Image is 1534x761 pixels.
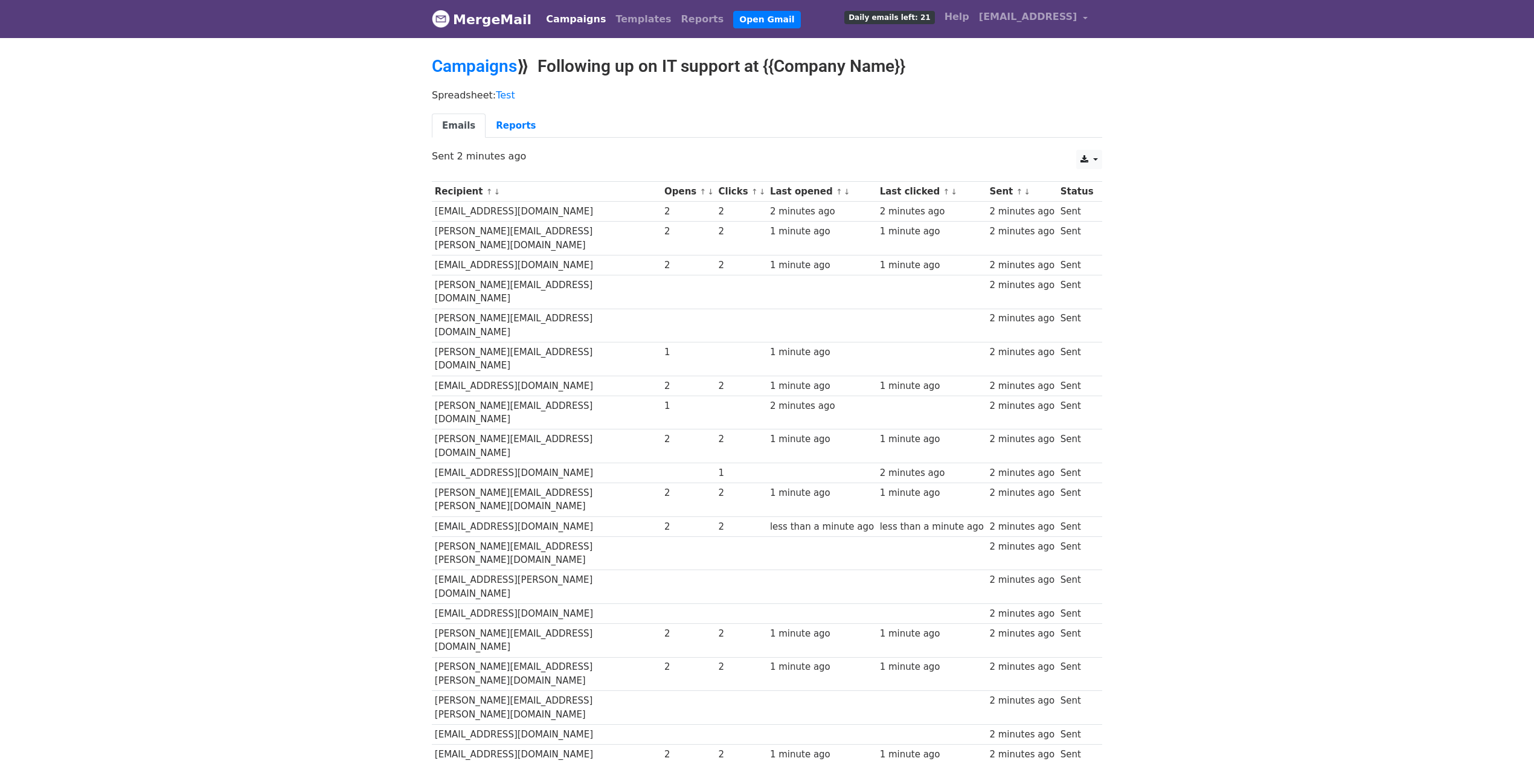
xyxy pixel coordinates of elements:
td: [PERSON_NAME][EMAIL_ADDRESS][DOMAIN_NAME] [432,429,661,463]
td: Sent [1057,342,1096,376]
div: 2 minutes ago [989,205,1054,219]
a: ↓ [844,187,850,196]
td: [PERSON_NAME][EMAIL_ADDRESS][PERSON_NAME][DOMAIN_NAME] [432,222,661,255]
a: ↓ [951,187,957,196]
div: 2 minutes ago [989,694,1054,708]
th: Last clicked [877,182,987,202]
td: [PERSON_NAME][EMAIL_ADDRESS][DOMAIN_NAME] [432,624,661,658]
a: MergeMail [432,7,531,32]
td: Sent [1057,624,1096,658]
td: [PERSON_NAME][EMAIL_ADDRESS][PERSON_NAME][DOMAIN_NAME] [432,483,661,517]
a: ↓ [759,187,766,196]
td: [EMAIL_ADDRESS][DOMAIN_NAME] [432,463,661,483]
div: 2 minutes ago [989,728,1054,742]
div: 1 minute ago [770,660,874,674]
a: ↑ [943,187,949,196]
div: 2 minutes ago [880,205,984,219]
div: 2 [664,520,713,534]
td: Sent [1057,536,1096,570]
div: 1 minute ago [770,627,874,641]
td: Sent [1057,483,1096,517]
th: Status [1057,182,1096,202]
div: 1 minute ago [880,486,984,500]
div: 2 [719,432,765,446]
div: 1 minute ago [880,258,984,272]
a: Help [940,5,974,29]
td: Sent [1057,657,1096,691]
td: Sent [1057,376,1096,396]
div: 1 minute ago [880,660,984,674]
div: 2 [664,486,713,500]
td: Sent [1057,429,1096,463]
div: 2 minutes ago [989,379,1054,393]
div: 2 [664,225,713,239]
div: 2 [664,627,713,641]
div: 2 minutes ago [989,486,1054,500]
td: [EMAIL_ADDRESS][PERSON_NAME][DOMAIN_NAME] [432,570,661,604]
a: ↓ [707,187,714,196]
a: Daily emails left: 21 [839,5,939,29]
a: Templates [611,7,676,31]
div: 2 minutes ago [770,205,874,219]
a: ↑ [700,187,707,196]
a: Campaigns [432,56,517,76]
div: 2 [664,258,713,272]
a: ↑ [836,187,842,196]
div: 1 minute ago [880,225,984,239]
img: MergeMail logo [432,10,450,28]
td: Sent [1057,396,1096,429]
div: 2 minutes ago [989,225,1054,239]
td: [EMAIL_ADDRESS][DOMAIN_NAME] [432,724,661,744]
td: Sent [1057,463,1096,483]
div: 2 minutes ago [989,432,1054,446]
div: 2 minutes ago [989,345,1054,359]
div: 2 [664,379,713,393]
div: 2 minutes ago [989,627,1054,641]
td: [PERSON_NAME][EMAIL_ADDRESS][PERSON_NAME][DOMAIN_NAME] [432,536,661,570]
a: Open Gmail [733,11,800,28]
td: [PERSON_NAME][EMAIL_ADDRESS][DOMAIN_NAME] [432,309,661,342]
div: 1 minute ago [770,258,874,272]
div: 1 minute ago [770,379,874,393]
div: 2 minutes ago [989,573,1054,587]
span: [EMAIL_ADDRESS] [979,10,1077,24]
a: Emails [432,114,486,138]
a: Test [496,89,515,101]
a: ↓ [1024,187,1030,196]
td: Sent [1057,604,1096,624]
th: Recipient [432,182,661,202]
a: Reports [486,114,546,138]
div: 2 [664,660,713,674]
div: less than a minute ago [880,520,984,534]
div: 2 [664,432,713,446]
div: 1 minute ago [770,432,874,446]
div: less than a minute ago [770,520,874,534]
iframe: Chat Widget [1474,703,1534,761]
div: 2 minutes ago [770,399,874,413]
div: 1 minute ago [880,627,984,641]
th: Clicks [716,182,767,202]
div: 1 [664,399,713,413]
div: 2 [719,486,765,500]
div: 2 minutes ago [989,399,1054,413]
div: 2 minutes ago [989,466,1054,480]
th: Opens [661,182,716,202]
h2: ⟫ Following up on IT support at {{Company Name}} [432,56,1102,77]
div: 2 minutes ago [989,607,1054,621]
a: ↑ [1016,187,1023,196]
td: [EMAIL_ADDRESS][DOMAIN_NAME] [432,202,661,222]
td: Sent [1057,202,1096,222]
a: Campaigns [541,7,611,31]
div: 2 minutes ago [989,278,1054,292]
div: 1 minute ago [770,345,874,359]
div: 2 [719,627,765,641]
td: [PERSON_NAME][EMAIL_ADDRESS][PERSON_NAME][DOMAIN_NAME] [432,691,661,725]
div: 2 [719,520,765,534]
td: [PERSON_NAME][EMAIL_ADDRESS][DOMAIN_NAME] [432,342,661,376]
div: 2 [719,225,765,239]
td: [EMAIL_ADDRESS][DOMAIN_NAME] [432,376,661,396]
div: 2 minutes ago [989,258,1054,272]
th: Last opened [767,182,877,202]
div: 2 [719,379,765,393]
